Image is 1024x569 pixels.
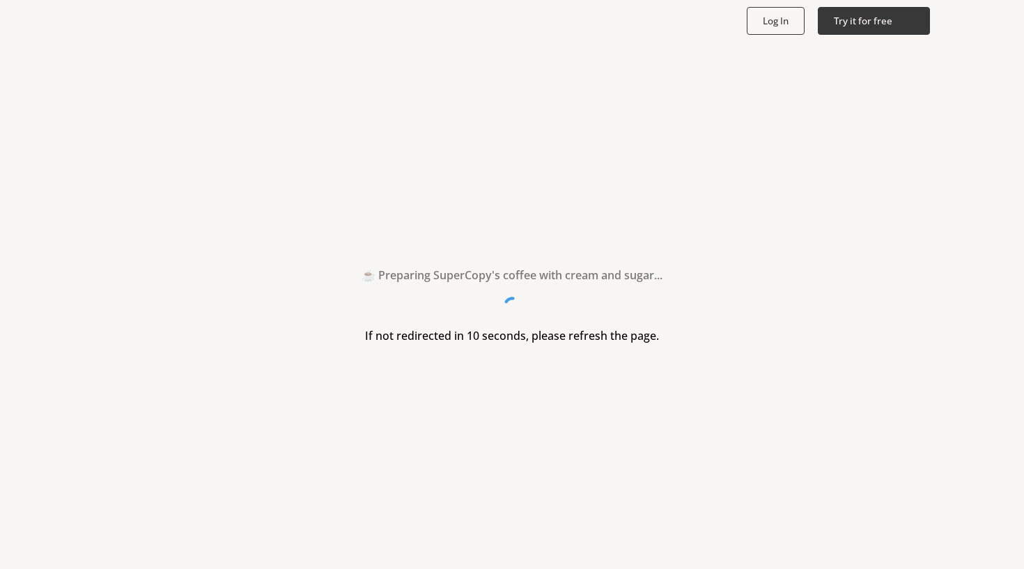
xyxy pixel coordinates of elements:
[94,4,212,32] img: Close
[365,325,659,346] h3: If not redirected in 10 seconds, please refresh the page.
[818,7,931,35] button: Try it for free
[763,15,789,27] b: Log In
[834,15,892,27] b: Try it for free
[362,265,662,286] h2: ☕ Preparing SuperCopy's coffee with cream and sugar...
[747,7,805,35] button: Log In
